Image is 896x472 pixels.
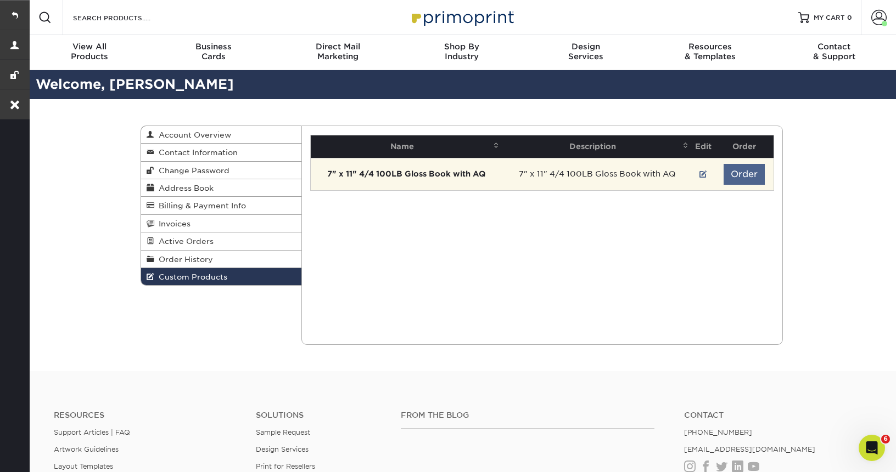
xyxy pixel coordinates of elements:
span: Account Overview [154,130,231,139]
div: Marketing [276,42,400,61]
div: Cards [152,42,276,61]
a: Order History [141,251,301,268]
span: Resources [648,42,772,52]
td: 7" x 11" 4/4 100LB Gloss Book with AQ [502,158,692,190]
div: & Support [772,42,896,61]
a: Contact& Support [772,35,896,70]
a: Sample Request [256,428,310,436]
a: Resources& Templates [648,35,772,70]
a: Change Password [141,162,301,179]
a: Shop ByIndustry [400,35,524,70]
a: Billing & Payment Info [141,197,301,214]
span: Change Password [154,166,229,175]
a: Invoices [141,215,301,232]
span: 6 [881,435,890,443]
a: Custom Products [141,268,301,285]
a: [PHONE_NUMBER] [684,428,752,436]
a: DesignServices [524,35,648,70]
span: MY CART [814,13,845,22]
th: Name [311,135,502,158]
span: Contact [772,42,896,52]
a: Address Book [141,179,301,197]
span: Address Book [154,184,214,192]
span: 0 [847,14,852,21]
strong: 7" x 11" 4/4 100LB Gloss Book with AQ [327,169,485,178]
th: Description [502,135,692,158]
h4: Solutions [256,411,384,420]
a: Account Overview [141,126,301,144]
span: Contact Information [154,148,238,157]
span: View All [27,42,152,52]
a: Active Orders [141,232,301,250]
span: Order History [154,255,213,264]
th: Edit [692,135,714,158]
span: Custom Products [154,272,227,281]
h4: From the Blog [401,411,654,420]
span: Active Orders [154,237,214,246]
a: Contact Information [141,144,301,161]
th: Order [714,135,774,158]
div: & Templates [648,42,772,61]
div: Products [27,42,152,61]
a: [EMAIL_ADDRESS][DOMAIN_NAME] [684,445,815,453]
a: View AllProducts [27,35,152,70]
a: Contact [684,411,870,420]
img: Primoprint [407,5,517,29]
span: Billing & Payment Info [154,201,246,210]
a: BusinessCards [152,35,276,70]
div: Industry [400,42,524,61]
h4: Resources [54,411,239,420]
span: Direct Mail [276,42,400,52]
input: SEARCH PRODUCTS..... [72,11,179,24]
button: Order [724,164,765,185]
iframe: Intercom live chat [859,435,885,461]
h2: Welcome, [PERSON_NAME] [27,75,896,95]
span: Business [152,42,276,52]
span: Invoices [154,219,191,228]
a: Direct MailMarketing [276,35,400,70]
span: Design [524,42,648,52]
div: Services [524,42,648,61]
span: Shop By [400,42,524,52]
a: Support Articles | FAQ [54,428,130,436]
